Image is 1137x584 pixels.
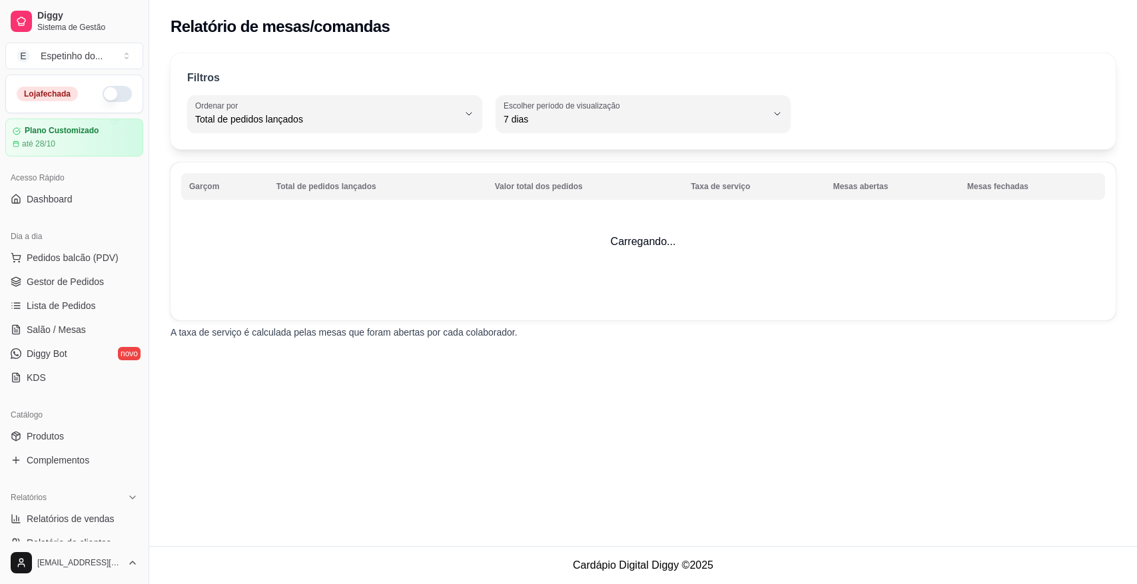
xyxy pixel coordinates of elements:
span: Relatório de clientes [27,536,111,549]
a: Dashboard [5,188,143,210]
h2: Relatório de mesas/comandas [171,16,390,37]
span: 7 dias [504,113,767,126]
a: Lista de Pedidos [5,295,143,316]
span: Relatórios de vendas [27,512,115,525]
a: Gestor de Pedidos [5,271,143,292]
a: Salão / Mesas [5,319,143,340]
p: Filtros [187,70,220,86]
footer: Cardápio Digital Diggy © 2025 [149,546,1137,584]
a: Relatórios de vendas [5,508,143,529]
a: DiggySistema de Gestão [5,5,143,37]
span: Relatórios [11,492,47,503]
span: Total de pedidos lançados [195,113,458,126]
a: Relatório de clientes [5,532,143,553]
span: Pedidos balcão (PDV) [27,251,119,264]
p: A taxa de serviço é calculada pelas mesas que foram abertas por cada colaborador. [171,326,1116,339]
button: [EMAIL_ADDRESS][DOMAIN_NAME] [5,547,143,579]
div: Dia a dia [5,226,143,247]
button: Pedidos balcão (PDV) [5,247,143,268]
label: Escolher período de visualização [504,100,624,111]
span: Diggy Bot [27,347,67,360]
a: Complementos [5,449,143,471]
div: Acesso Rápido [5,167,143,188]
div: Loja fechada [17,87,78,101]
article: até 28/10 [22,139,55,149]
span: Complementos [27,453,89,467]
span: Dashboard [27,192,73,206]
button: Ordenar porTotal de pedidos lançados [187,95,482,133]
span: KDS [27,371,46,384]
span: Salão / Mesas [27,323,86,336]
span: Lista de Pedidos [27,299,96,312]
span: E [17,49,30,63]
td: Carregando... [171,162,1116,320]
button: Alterar Status [103,86,132,102]
button: Escolher período de visualização7 dias [496,95,791,133]
a: KDS [5,367,143,388]
label: Ordenar por [195,100,242,111]
div: Catálogo [5,404,143,426]
span: Gestor de Pedidos [27,275,104,288]
button: Select a team [5,43,143,69]
div: Espetinho do ... [41,49,103,63]
span: Sistema de Gestão [37,22,138,33]
a: Produtos [5,426,143,447]
span: Produtos [27,430,64,443]
span: [EMAIL_ADDRESS][DOMAIN_NAME] [37,557,122,568]
a: Diggy Botnovo [5,343,143,364]
a: Plano Customizadoaté 28/10 [5,119,143,156]
article: Plano Customizado [25,126,99,136]
span: Diggy [37,10,138,22]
